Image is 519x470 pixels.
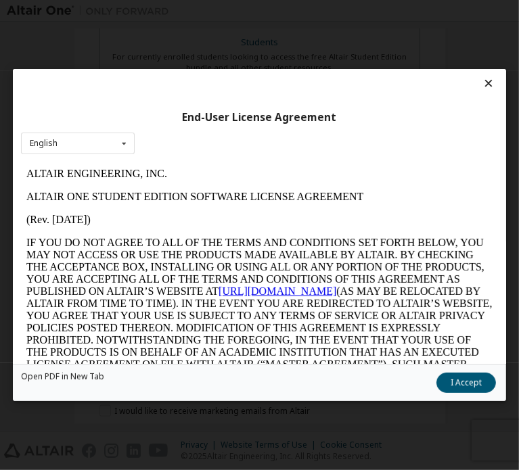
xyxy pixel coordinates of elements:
div: End-User License Agreement [21,111,498,124]
a: [URL][DOMAIN_NAME] [198,123,315,135]
div: English [30,139,58,147]
p: (Rev. [DATE]) [5,51,472,64]
p: IF YOU DO NOT AGREE TO ALL OF THE TERMS AND CONDITIONS SET FORTH BELOW, YOU MAY NOT ACCESS OR USE... [5,74,472,220]
p: ALTAIR ONE STUDENT EDITION SOFTWARE LICENSE AGREEMENT [5,28,472,41]
button: I Accept [436,373,496,393]
a: Open PDF in New Tab [21,373,104,381]
p: ALTAIR ENGINEERING, INC. [5,5,472,18]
